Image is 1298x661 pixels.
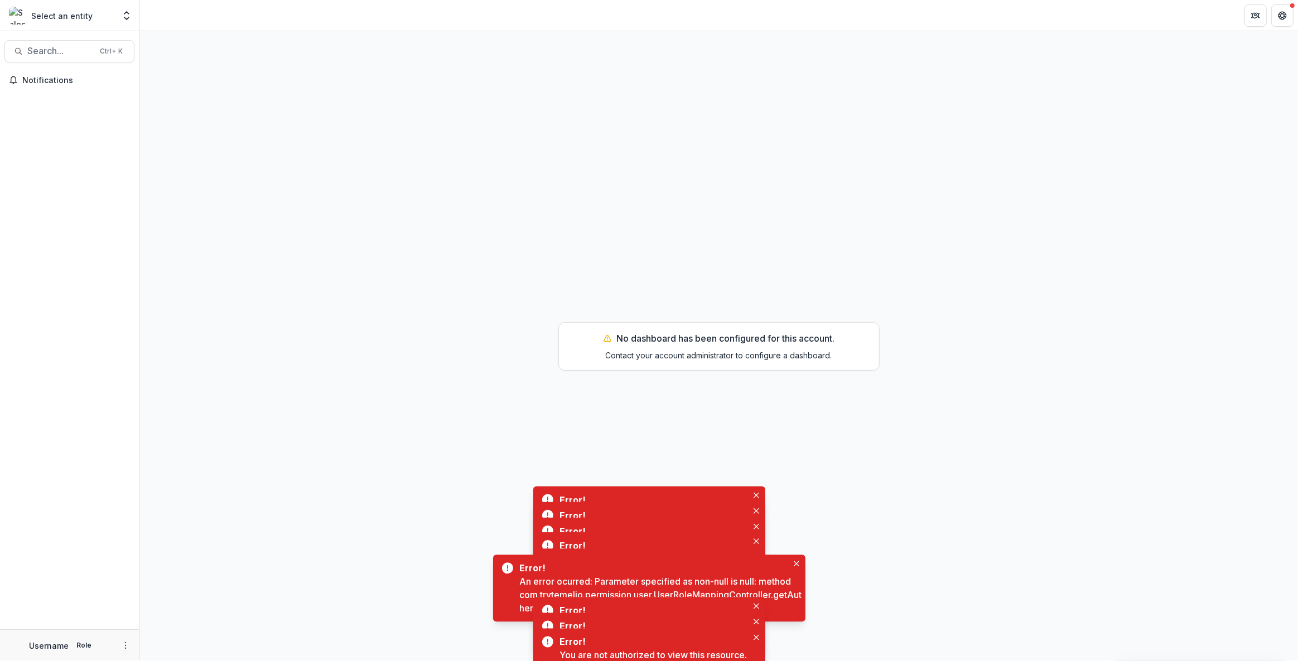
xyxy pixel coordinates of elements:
[750,489,763,502] button: Close
[22,76,130,85] span: Notifications
[790,557,803,570] button: Close
[750,551,763,564] button: Close
[560,620,743,633] div: Error!
[606,349,832,361] p: Contact your account administrator to configure a dashboard.
[119,4,134,27] button: Open entity switcher
[560,635,743,649] div: Error!
[27,46,93,56] span: Search...
[560,604,743,617] div: Error!
[560,493,743,507] div: Error!
[9,7,27,25] img: Select an entity
[750,534,763,548] button: Close
[520,561,801,575] div: Error!
[98,45,125,57] div: Ctrl + K
[750,504,763,518] button: Close
[750,615,763,629] button: Close
[560,539,743,552] div: Error!
[31,10,93,22] p: Select an entity
[29,640,69,652] p: Username
[560,509,743,522] div: Error!
[616,332,834,345] p: No dashboard has been configured for this account.
[73,640,95,650] p: Role
[1244,4,1267,27] button: Partners
[750,599,763,613] button: Close
[4,40,134,62] button: Search...
[520,575,805,615] div: An error ocurred: Parameter specified as non-null is null: method com.trytemelio.permission.user....
[119,639,132,652] button: More
[750,520,763,533] button: Close
[4,71,134,89] button: Notifications
[750,631,763,644] button: Close
[1271,4,1294,27] button: Get Help
[560,524,743,538] div: Error!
